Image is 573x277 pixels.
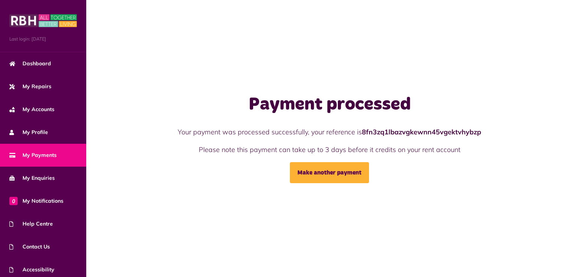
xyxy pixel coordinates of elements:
[9,266,54,274] span: Accessibility
[164,127,496,137] p: Your payment was processed successfully, your reference is
[9,174,55,182] span: My Enquiries
[9,197,63,205] span: My Notifications
[362,128,481,136] strong: 8fn3zq1lbazvgkewnn45vgektvhybzp
[164,94,496,116] h1: Payment processed
[164,145,496,155] p: Please note this payment can take up to 3 days before it credits on your rent account
[9,243,50,251] span: Contact Us
[9,13,77,28] img: MyRBH
[9,105,54,113] span: My Accounts
[9,151,57,159] span: My Payments
[9,220,53,228] span: Help Centre
[9,83,51,90] span: My Repairs
[290,162,369,183] a: Make another payment
[9,60,51,68] span: Dashboard
[9,128,48,136] span: My Profile
[9,197,18,205] span: 0
[9,36,77,42] span: Last login: [DATE]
